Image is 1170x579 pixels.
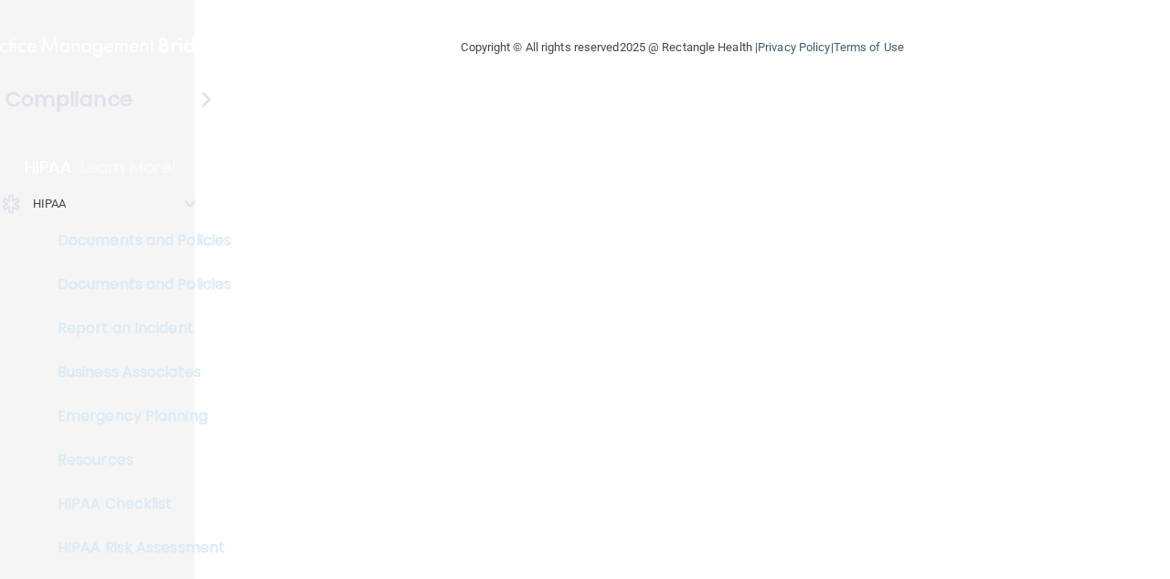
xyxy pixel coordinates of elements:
p: Business Associates [12,363,261,381]
div: Copyright © All rights reserved 2025 @ Rectangle Health | | [349,18,1016,77]
p: Learn More! [80,156,177,178]
p: Documents and Policies [12,231,261,250]
p: HIPAA Checklist [12,495,261,513]
p: Resources [12,451,261,469]
a: Privacy Policy [758,40,830,54]
p: Emergency Planning [12,407,261,425]
p: HIPAA [25,156,71,178]
p: Documents and Policies [12,275,261,294]
h4: Compliance [5,87,133,113]
p: HIPAA [33,193,67,215]
p: Report an Incident [12,319,261,338]
a: Terms of Use [834,40,904,54]
p: HIPAA Risk Assessment [12,539,261,557]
